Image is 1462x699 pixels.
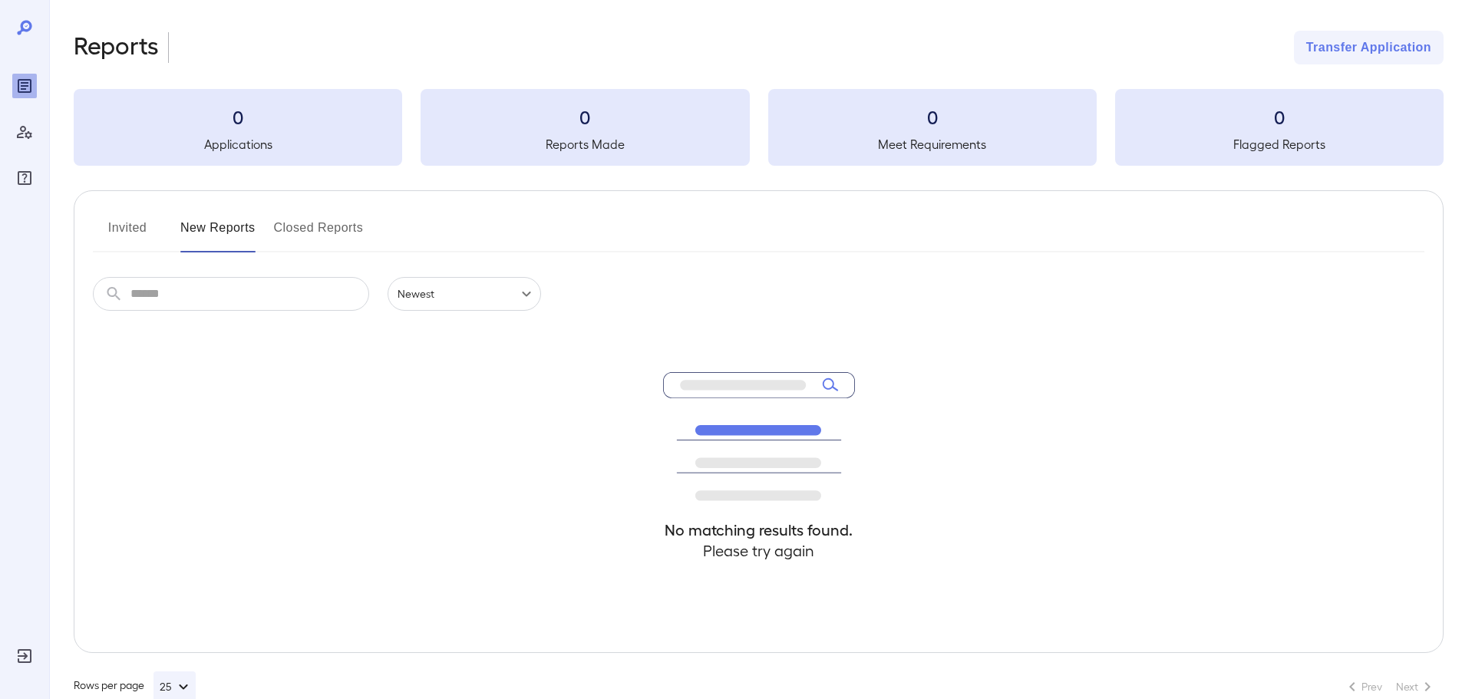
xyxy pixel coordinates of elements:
[74,89,1444,166] summary: 0Applications0Reports Made0Meet Requirements0Flagged Reports
[12,120,37,144] div: Manage Users
[388,277,541,311] div: Newest
[274,216,364,252] button: Closed Reports
[74,104,402,129] h3: 0
[93,216,162,252] button: Invited
[663,540,855,561] h4: Please try again
[663,519,855,540] h4: No matching results found.
[74,31,159,64] h2: Reports
[1115,104,1444,129] h3: 0
[768,135,1097,153] h5: Meet Requirements
[180,216,256,252] button: New Reports
[1336,674,1444,699] nav: pagination navigation
[1294,31,1444,64] button: Transfer Application
[421,104,749,129] h3: 0
[12,644,37,668] div: Log Out
[74,135,402,153] h5: Applications
[768,104,1097,129] h3: 0
[12,74,37,98] div: Reports
[421,135,749,153] h5: Reports Made
[1115,135,1444,153] h5: Flagged Reports
[12,166,37,190] div: FAQ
